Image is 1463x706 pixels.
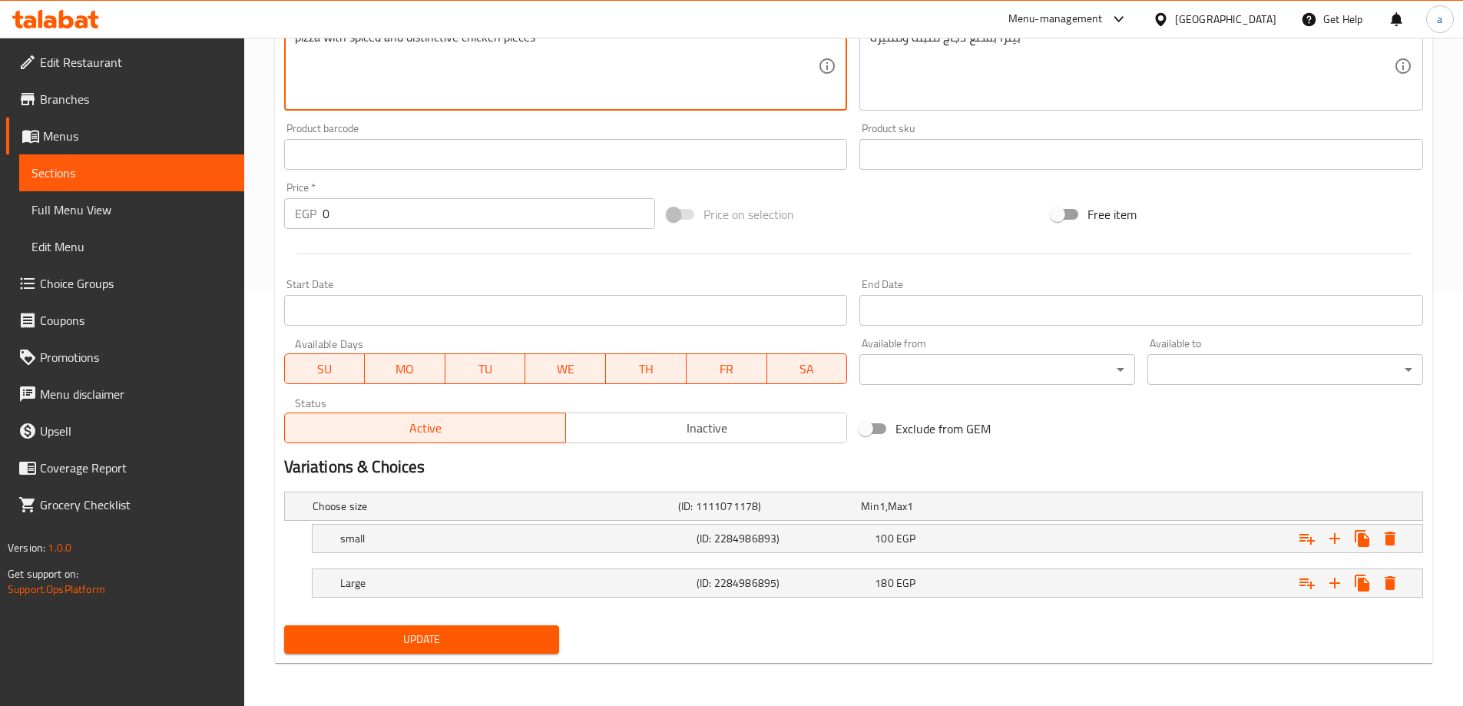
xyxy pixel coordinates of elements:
span: TH [612,358,680,380]
a: Branches [6,81,244,118]
button: Clone new choice [1349,569,1376,597]
button: FR [687,353,767,384]
h5: Large [340,575,690,591]
span: a [1437,11,1442,28]
span: Menu disclaimer [40,385,232,403]
button: Inactive [565,413,847,443]
span: Upsell [40,422,232,440]
span: Edit Menu [31,237,232,256]
input: Please enter price [323,198,656,229]
textarea: pizza with spiced and distinctive chicken pieces [295,30,819,103]
h5: (ID: 2284986893) [697,531,869,546]
button: Active [284,413,566,443]
input: Please enter product sku [859,139,1423,170]
button: WE [525,353,606,384]
span: SU [291,358,359,380]
span: Grocery Checklist [40,496,232,514]
span: Update [296,630,548,649]
textarea: بيتزا بقطع دجاج متبلة ومميزة [870,30,1394,103]
p: EGP [295,204,316,223]
span: 1 [907,496,913,516]
div: ​ [859,354,1135,385]
span: SA [773,358,842,380]
span: Free item [1087,205,1137,224]
div: , [861,499,1038,514]
span: Get support on: [8,564,78,584]
button: Delete Large [1376,569,1404,597]
span: Choice Groups [40,274,232,293]
span: TU [452,358,520,380]
input: Please enter product barcode [284,139,848,170]
a: Edit Restaurant [6,44,244,81]
span: Active [291,417,560,439]
button: Delete small [1376,525,1404,552]
span: Sections [31,164,232,182]
div: Expand [313,569,1422,597]
div: Expand [285,492,1422,520]
button: Add choice group [1293,525,1321,552]
span: EGP [896,573,915,593]
a: Edit Menu [19,228,244,265]
a: Coupons [6,302,244,339]
button: TU [445,353,526,384]
button: MO [365,353,445,384]
div: [GEOGRAPHIC_DATA] [1175,11,1276,28]
span: MO [371,358,439,380]
button: Update [284,625,560,654]
span: 1 [879,496,885,516]
button: SU [284,353,366,384]
span: Branches [40,90,232,108]
span: Min [861,496,879,516]
a: Choice Groups [6,265,244,302]
span: Price on selection [703,205,794,224]
span: Coupons [40,311,232,330]
a: Full Menu View [19,191,244,228]
a: Coverage Report [6,449,244,486]
span: 100 [875,529,893,549]
div: ​ [1147,354,1423,385]
span: 180 [875,573,893,593]
div: Menu-management [1008,10,1103,28]
span: Coverage Report [40,459,232,477]
a: Support.OpsPlatform [8,579,105,599]
h5: small [340,531,690,546]
button: TH [606,353,687,384]
span: Inactive [572,417,841,439]
button: Add choice group [1293,569,1321,597]
button: Add new choice [1321,569,1349,597]
span: FR [693,358,761,380]
a: Menu disclaimer [6,376,244,413]
h2: Variations & Choices [284,456,1423,479]
button: Clone new choice [1349,525,1376,552]
a: Upsell [6,413,244,449]
span: Version: [8,538,45,558]
a: Menus [6,118,244,154]
span: Max [888,496,907,516]
span: Menus [43,127,232,145]
button: Add new choice [1321,525,1349,552]
a: Sections [19,154,244,191]
span: WE [531,358,600,380]
span: Full Menu View [31,201,232,219]
a: Promotions [6,339,244,376]
span: Edit Restaurant [40,53,232,71]
span: Promotions [40,348,232,366]
span: EGP [896,529,915,549]
h5: (ID: 2284986895) [697,575,869,591]
h5: (ID: 1111071178) [678,499,855,514]
a: Grocery Checklist [6,486,244,523]
span: Exclude from GEM [895,419,991,438]
div: Expand [313,525,1422,552]
span: 1.0.0 [48,538,71,558]
button: SA [767,353,848,384]
h5: Choose size [313,499,672,514]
